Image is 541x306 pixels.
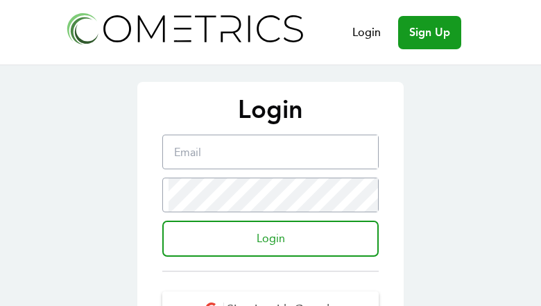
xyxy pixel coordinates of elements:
p: Login [151,96,390,124]
img: Cometrics logo [63,8,306,48]
a: Sign Up [398,16,461,49]
input: Login [162,221,379,257]
input: Email [169,135,378,169]
a: Login [352,24,381,41]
